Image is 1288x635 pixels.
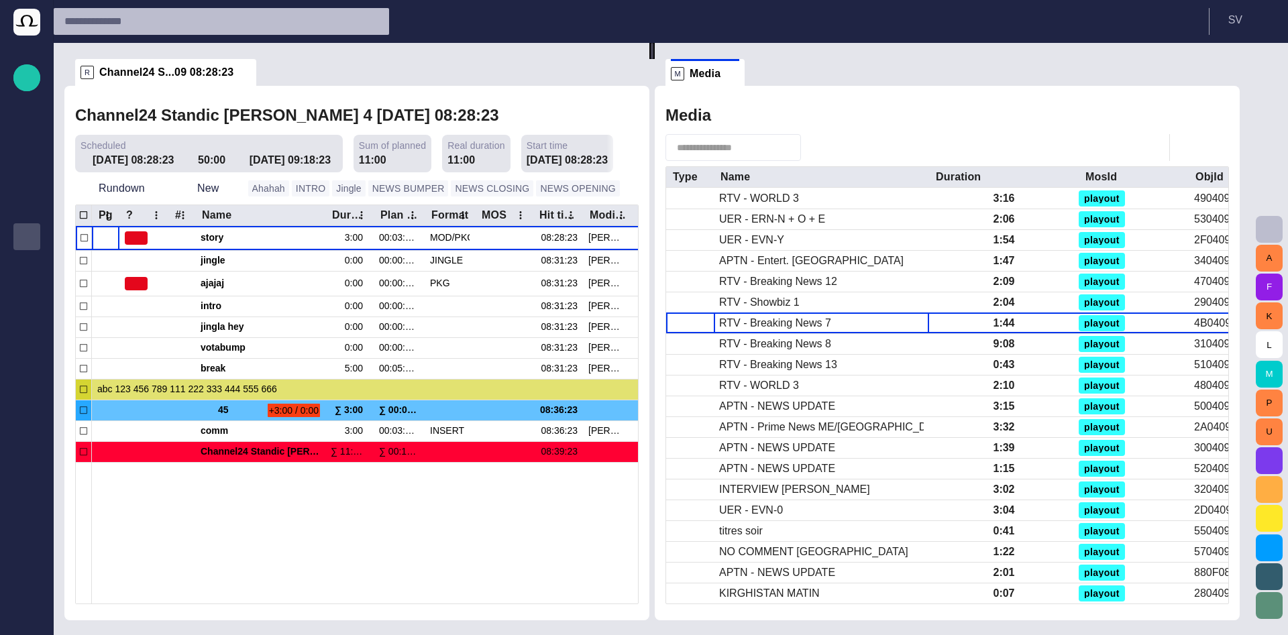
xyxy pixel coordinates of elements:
span: comm [201,424,320,437]
span: intro [201,300,320,312]
div: [DATE] 08:28:23 [527,152,608,168]
div: Stanislav Vedra (svedra) [588,231,628,244]
div: RChannel24 S...09 08:28:23 [75,59,256,86]
span: playout [1084,485,1120,494]
div: Publishing queue [13,170,40,196]
span: playout [1084,215,1120,224]
div: ? [126,209,133,222]
div: ∑ 11:00 [331,445,368,458]
span: Media [19,229,35,245]
span: Editorial Admin [19,390,35,406]
p: Editorial Admin [19,390,35,403]
div: RTV - Breaking News 8 [719,337,831,351]
div: 11:00 [447,152,475,168]
div: 50:00 [198,152,232,168]
div: Stanislav Vedra (svedra) [588,300,628,312]
div: UER - EVN-0 [719,503,783,518]
span: playout [1084,194,1120,203]
div: 3:00 [345,231,368,244]
div: 08:31:23 [538,341,578,354]
p: [PERSON_NAME]'s media (playout) [19,309,35,323]
div: 3:16 [993,191,1014,206]
h2: Channel24 Standic [PERSON_NAME] 4 [DATE] 08:28:23 [75,106,499,125]
div: UER - ERN-N + O + E [719,212,825,227]
div: 1:44 [993,316,1014,331]
button: U [1256,418,1283,445]
p: AI Assistant [19,443,35,457]
div: 3:00 [345,424,368,437]
div: 08:36:23 [538,400,578,420]
span: story [201,231,320,244]
div: break [201,359,320,379]
span: [PERSON_NAME]'s media (playout) [19,309,35,325]
div: MosId [1085,170,1117,184]
div: APTN - Prime News ME/EUROPE [719,420,924,435]
div: RTV - Breaking News 7 [719,316,831,331]
button: Ahahah [248,180,289,196]
div: # [175,209,181,222]
div: 11:00 [359,152,386,168]
span: playout [1084,506,1120,515]
div: APTN - NEWS UPDATE [719,441,835,455]
p: R [80,66,94,79]
div: 00:00:00:00 [379,341,419,354]
span: playout [1084,443,1120,453]
div: Stanislav Vedra (svedra) [588,341,628,354]
div: 2:06 [993,212,1014,227]
div: Stanislav Vedra (svedra) [588,277,628,290]
div: Media-test with filter [13,277,40,304]
span: playout [1084,422,1120,432]
div: 0:00 [345,341,368,354]
div: UER - EVN-Y [719,233,784,247]
div: 0:00 [345,254,368,267]
span: Story folders [19,148,35,164]
div: JINGLE [430,254,463,267]
span: playout [1084,464,1120,473]
div: Octopus [13,465,40,492]
span: playout [1084,339,1120,349]
img: Octopus News Room [13,9,40,36]
div: titres soir [719,524,763,538]
div: 1:15 [993,461,1014,476]
button: ? column menu [147,206,166,225]
div: abc 123 456 789 111 222 333 444 555 666 [97,379,277,399]
div: 1:39 [993,441,1014,455]
button: P [1256,390,1283,416]
div: MMedia [665,59,745,86]
span: Rundowns [19,121,35,137]
div: ajajaj [201,272,320,296]
div: Name [720,170,750,184]
span: Social Media [19,363,35,379]
div: APTN - NEWS UPDATE [719,461,835,476]
div: 00:00:00:00 [379,254,419,267]
div: Duration [332,209,368,222]
span: Channel24 Standic [PERSON_NAME] 4 [DATE] 08:28:23 [201,446,448,457]
button: Plan dur column menu [403,206,422,225]
p: My OctopusX [19,336,35,349]
span: break [201,362,320,375]
div: jingle [201,251,320,271]
div: 3:15 [993,399,1014,414]
span: Publishing queue KKK [19,202,35,218]
p: Story folders [19,148,35,162]
span: playout [1084,526,1120,536]
div: Channel24 Standic walkup 4 03/09 08:28:23 [201,442,320,462]
div: 0:41 [993,524,1014,538]
div: 1:22 [993,544,1014,559]
div: 1:54 [993,233,1014,247]
span: playout [1084,319,1120,328]
div: Modified by [590,209,627,222]
span: playout [1084,381,1120,390]
div: APTN - NEWS UPDATE [719,565,835,580]
div: [DATE] 09:18:23 [250,152,337,168]
div: Media [13,223,40,250]
span: votabump [201,341,320,354]
div: PKG [430,277,450,290]
div: 2:01 [993,565,1014,580]
span: +3:00 / 0:00 [268,404,320,417]
span: playout [1084,277,1120,286]
p: Media-test with filter [19,282,35,296]
span: playout [1084,568,1120,577]
p: Administration [19,255,35,269]
button: Format column menu [453,206,472,225]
